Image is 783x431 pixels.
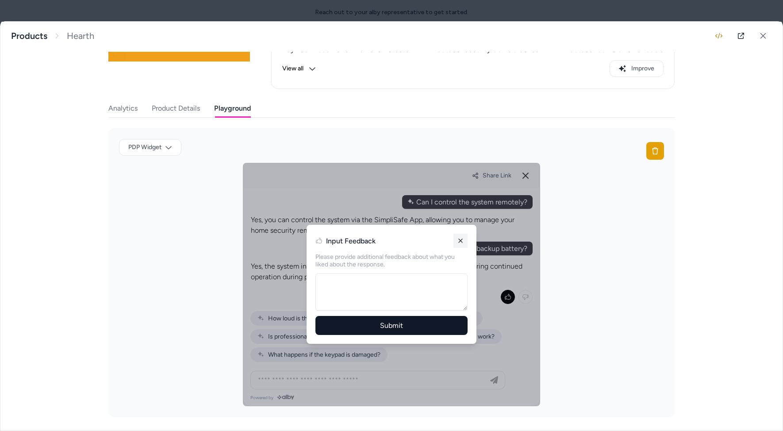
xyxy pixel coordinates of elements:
[214,100,251,117] button: Playground
[282,60,316,77] button: View all
[152,100,200,117] button: Product Details
[11,31,47,42] a: Products
[67,31,94,42] span: Hearth
[128,143,161,152] span: PDP Widget
[119,139,181,156] button: PDP Widget
[610,60,664,77] button: Improve
[11,31,94,42] nav: breadcrumb
[108,100,138,117] button: Analytics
